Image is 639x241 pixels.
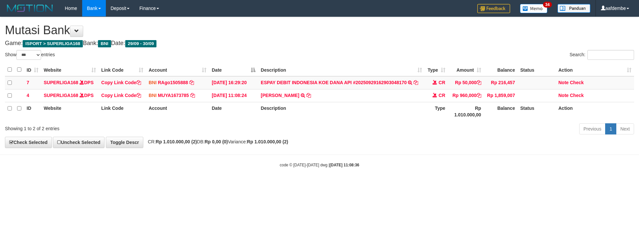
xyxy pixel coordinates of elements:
th: Link Code [99,102,146,121]
a: Check [570,93,584,98]
th: Type [425,102,448,121]
th: ID: activate to sort column ascending [24,63,41,76]
a: Copy RAgo1505888 to clipboard [189,80,194,85]
td: Rp 1,859,007 [484,89,518,102]
th: Amount: activate to sort column ascending [448,63,484,76]
span: CR: DB: Variance: [145,139,288,144]
span: 34 [543,2,552,8]
a: Copy Link Code [101,80,141,85]
a: RAgo1505888 [158,80,188,85]
a: Check Selected [5,137,52,148]
a: Next [616,123,634,134]
th: ID [24,102,41,121]
input: Search: [587,50,634,60]
span: CR [438,93,445,98]
td: Rp 216,457 [484,76,518,89]
span: 29/09 - 30/09 [125,40,157,47]
a: Uncheck Selected [53,137,105,148]
a: Note [558,93,569,98]
a: Copy ANDRI WIJAYA to clipboard [306,93,311,98]
th: Date [209,102,258,121]
a: Copy Rp 50,000 to clipboard [477,80,481,85]
h1: Mutasi Bank [5,24,634,37]
div: Showing 1 to 2 of 2 entries [5,123,261,132]
td: DPS [41,76,99,89]
th: Description [258,102,424,121]
strong: Rp 0,00 (0) [204,139,228,144]
span: 4 [27,93,29,98]
td: Rp 50,000 [448,76,484,89]
small: code © [DATE]-[DATE] dwg | [280,163,359,167]
span: CR [438,80,445,85]
span: ISPORT > SUPERLIGA168 [23,40,83,47]
a: SUPERLIGA168 [44,93,78,98]
a: Copy ESPAY DEBIT INDONESIA KOE DANA API #20250929162903048170 to clipboard [414,80,418,85]
a: Copy MUYA1673785 to clipboard [190,93,195,98]
strong: Rp 1.010.000,00 (2) [156,139,197,144]
th: Balance [484,102,518,121]
td: DPS [41,89,99,102]
a: 1 [605,123,616,134]
th: Link Code: activate to sort column ascending [99,63,146,76]
th: Website [41,102,99,121]
span: 7 [27,80,29,85]
a: Toggle Descr [106,137,143,148]
th: Action: activate to sort column ascending [556,63,634,76]
a: Copy Rp 960,000 to clipboard [477,93,481,98]
th: Balance [484,63,518,76]
th: Website: activate to sort column ascending [41,63,99,76]
th: Status [518,102,556,121]
a: Note [558,80,569,85]
img: MOTION_logo.png [5,3,55,13]
label: Show entries [5,50,55,60]
th: Account: activate to sort column ascending [146,63,209,76]
a: SUPERLIGA168 [44,80,78,85]
th: Action [556,102,634,121]
a: MUYA1673785 [158,93,189,98]
img: panduan.png [557,4,590,13]
a: Copy Link Code [101,93,141,98]
td: Rp 960,000 [448,89,484,102]
th: Status [518,63,556,76]
span: BNI [149,93,156,98]
img: Button%20Memo.svg [520,4,548,13]
td: [DATE] 11:08:24 [209,89,258,102]
select: Showentries [16,50,41,60]
a: Check [570,80,584,85]
th: Date: activate to sort column descending [209,63,258,76]
th: Account [146,102,209,121]
td: [DATE] 16:29:20 [209,76,258,89]
span: BNI [149,80,156,85]
a: Previous [579,123,605,134]
strong: Rp 1.010.000,00 (2) [247,139,288,144]
img: Feedback.jpg [477,4,510,13]
label: Search: [570,50,634,60]
a: ESPAY DEBIT INDONESIA KOE DANA API #20250929162903048170 [261,80,407,85]
th: Description: activate to sort column ascending [258,63,424,76]
strong: [DATE] 11:08:36 [330,163,359,167]
th: Type: activate to sort column ascending [425,63,448,76]
h4: Game: Bank: Date: [5,40,634,47]
th: Rp 1.010.000,00 [448,102,484,121]
span: BNI [98,40,111,47]
a: [PERSON_NAME] [261,93,299,98]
